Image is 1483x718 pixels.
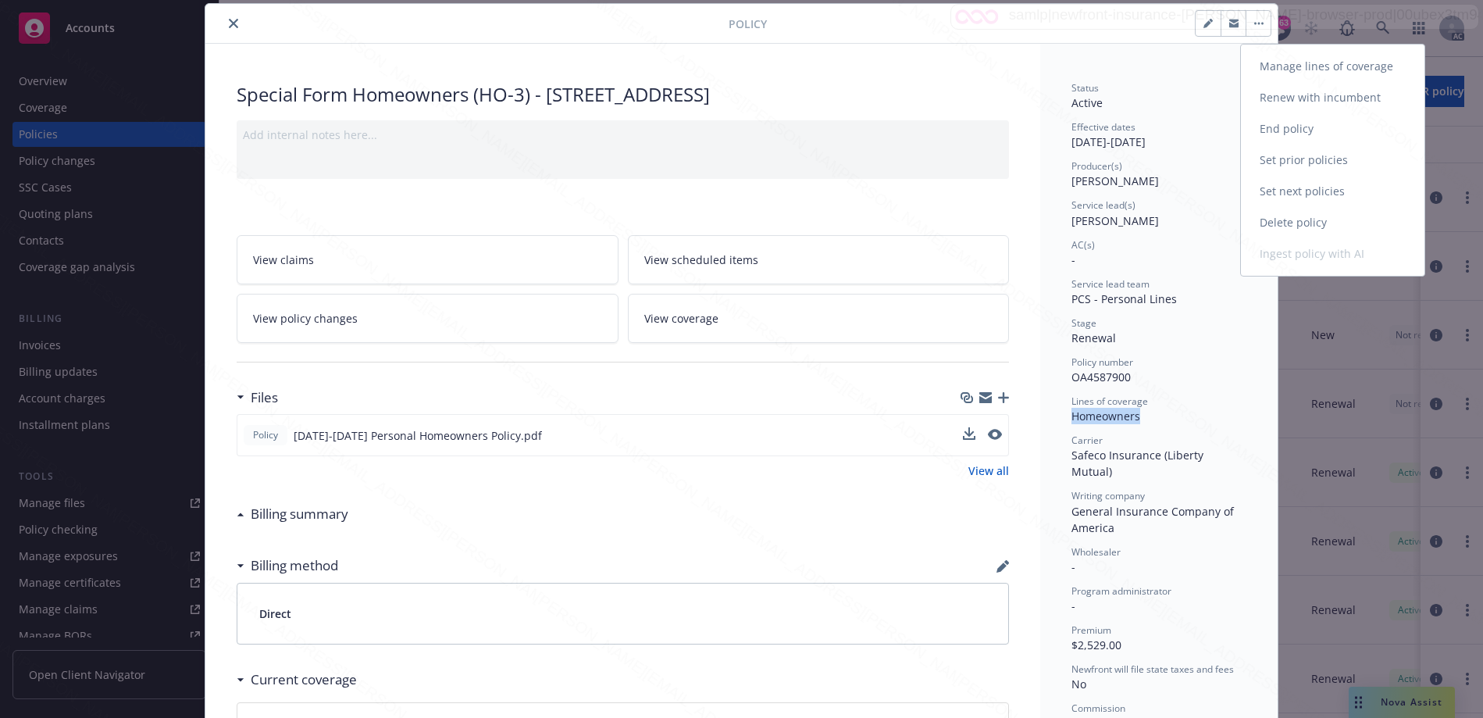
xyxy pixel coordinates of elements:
[963,427,975,444] button: download file
[1071,584,1171,598] span: Program administrator
[644,252,758,268] span: View scheduled items
[253,310,358,327] span: View policy changes
[1071,159,1122,173] span: Producer(s)
[224,14,243,33] button: close
[1071,81,1099,95] span: Status
[1071,238,1095,252] span: AC(s)
[1071,173,1159,188] span: [PERSON_NAME]
[237,235,619,284] a: View claims
[988,429,1002,440] button: preview file
[1071,638,1121,652] span: $2,529.00
[1071,355,1133,369] span: Policy number
[237,294,619,343] a: View policy changes
[243,127,1003,143] div: Add internal notes here...
[237,670,357,690] div: Current coverage
[251,504,348,524] h3: Billing summary
[1071,408,1246,424] div: Homeowners
[1071,677,1086,691] span: No
[251,388,278,408] h3: Files
[294,427,542,444] span: [DATE]-[DATE] Personal Homeowners Policy.pdf
[251,555,338,576] h3: Billing method
[237,584,1008,644] div: Direct
[237,504,348,524] div: Billing summary
[1071,330,1116,345] span: Renewal
[237,81,1009,108] div: Special Form Homeowners (HO-3) - [STREET_ADDRESS]
[1071,291,1177,306] span: PCS - Personal Lines
[968,463,1009,479] a: View all
[1071,252,1075,267] span: -
[988,427,1002,444] button: preview file
[1071,120,1246,150] div: [DATE] - [DATE]
[1071,434,1103,447] span: Carrier
[1071,277,1150,291] span: Service lead team
[1071,448,1207,479] span: Safeco Insurance (Liberty Mutual)
[1071,95,1103,110] span: Active
[963,427,975,440] button: download file
[1071,504,1237,535] span: General Insurance Company of America
[1071,598,1075,613] span: -
[1071,702,1125,715] span: Commission
[644,310,718,327] span: View coverage
[1071,370,1131,384] span: OA4587900
[253,252,314,268] span: View claims
[251,670,357,690] h3: Current coverage
[1071,316,1096,330] span: Stage
[1071,120,1135,134] span: Effective dates
[1071,213,1159,228] span: [PERSON_NAME]
[237,555,338,576] div: Billing method
[1071,545,1121,559] span: Wholesaler
[1071,395,1148,408] span: Lines of coverage
[1071,198,1135,212] span: Service lead(s)
[628,235,1010,284] a: View scheduled items
[1071,559,1075,574] span: -
[1071,489,1145,502] span: Writing company
[250,428,281,442] span: Policy
[1071,623,1111,637] span: Premium
[729,16,767,32] span: Policy
[628,294,1010,343] a: View coverage
[237,388,278,408] div: Files
[1071,663,1234,676] span: Newfront will file state taxes and fees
